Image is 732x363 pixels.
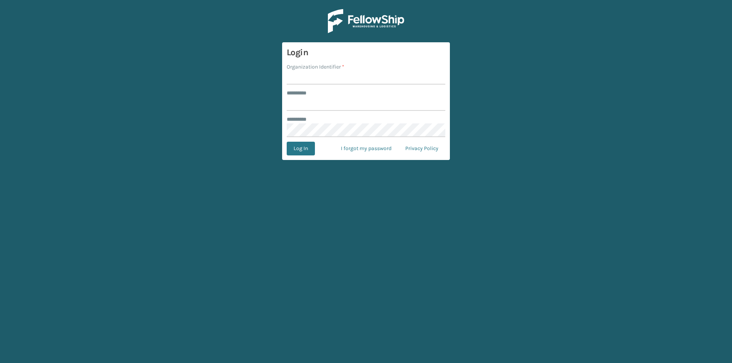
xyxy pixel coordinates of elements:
a: I forgot my password [334,142,398,155]
a: Privacy Policy [398,142,445,155]
button: Log In [287,142,315,155]
label: Organization Identifier [287,63,344,71]
h3: Login [287,47,445,58]
img: Logo [328,9,404,33]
